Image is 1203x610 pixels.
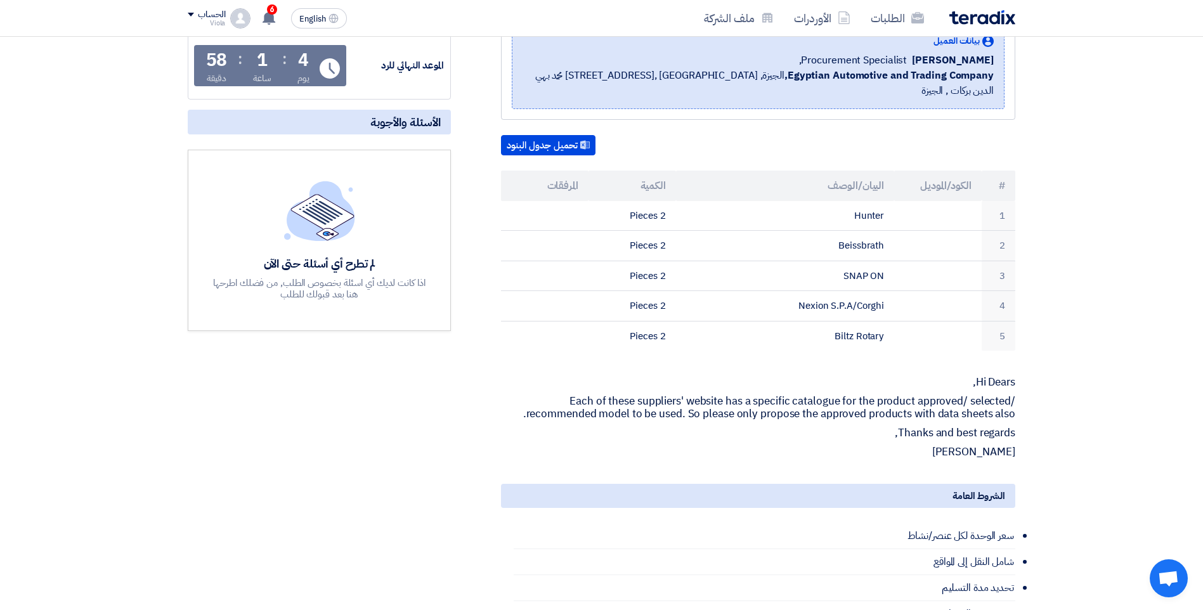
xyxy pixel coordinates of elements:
a: ملف الشركة [694,3,784,33]
td: 2 Pieces [588,201,676,231]
div: : [282,48,287,70]
span: بيانات العميل [933,34,980,48]
p: Thanks and best regards, [501,427,1015,439]
img: Teradix logo [949,10,1015,25]
td: Hunter [676,201,895,231]
div: يوم [297,72,309,85]
td: 1 [982,201,1015,231]
button: English [291,8,347,29]
b: Egyptian Automotive and Trading Company, [784,68,994,83]
td: 2 Pieces [588,321,676,351]
th: البيان/الوصف [676,171,895,201]
p: [PERSON_NAME] [501,446,1015,458]
div: Viola [188,20,225,27]
img: profile_test.png [230,8,250,29]
p: Each of these suppliers' website has a specific catalogue for the product approved/ selected/ rec... [501,395,1015,420]
div: 4 [298,51,309,69]
td: 3 [982,261,1015,291]
span: الشروط العامة [953,489,1005,503]
span: English [299,15,326,23]
td: Biltz Rotary [676,321,895,351]
li: تحديد مدة التسليم [514,575,1015,601]
span: [PERSON_NAME] [912,53,994,68]
td: 2 Pieces [588,231,676,261]
button: تحميل جدول البنود [501,135,595,155]
td: Nexion S.P.A/Corghi [676,291,895,321]
div: اذا كانت لديك أي اسئلة بخصوص الطلب, من فضلك اطرحها هنا بعد قبولك للطلب [212,277,427,300]
div: Open chat [1150,559,1188,597]
img: empty_state_list.svg [284,181,355,240]
td: 5 [982,321,1015,351]
td: 4 [982,291,1015,321]
div: الموعد النهائي للرد [349,58,444,73]
p: Hi Dears, [501,376,1015,389]
th: المرفقات [501,171,588,201]
a: الطلبات [861,3,934,33]
th: # [982,171,1015,201]
div: : [238,48,242,70]
div: الحساب [198,10,225,20]
th: الكود/الموديل [894,171,982,201]
span: Procurement Specialist, [799,53,907,68]
div: ساعة [253,72,271,85]
div: 1 [257,51,268,69]
th: الكمية [588,171,676,201]
td: 2 Pieces [588,261,676,291]
li: شامل النقل إلى المواقع [514,549,1015,575]
div: لم تطرح أي أسئلة حتى الآن [212,256,427,271]
td: Beissbrath [676,231,895,261]
span: 6 [267,4,277,15]
div: دقيقة [207,72,226,85]
td: 2 Pieces [588,291,676,321]
li: سعر الوحدة لكل عنصر/نشاط [514,523,1015,549]
td: SNAP ON [676,261,895,291]
span: الأسئلة والأجوبة [370,115,441,129]
div: 58 [206,51,228,69]
a: الأوردرات [784,3,861,33]
span: الجيزة, [GEOGRAPHIC_DATA] ,[STREET_ADDRESS] محمد بهي الدين بركات , الجيزة [523,68,994,98]
td: 2 [982,231,1015,261]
